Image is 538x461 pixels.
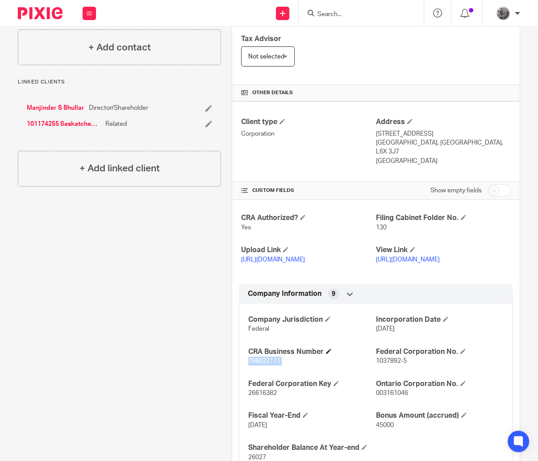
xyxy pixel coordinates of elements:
[241,35,281,42] span: Tax Advisor
[248,54,284,60] span: Not selected
[248,347,376,357] h4: CRA Business Number
[376,224,387,231] span: 130
[376,117,511,127] h4: Address
[376,379,504,389] h4: Ontario Corporation No.
[376,347,504,357] h4: Federal Corporation No.
[376,138,511,157] p: [GEOGRAPHIC_DATA], [GEOGRAPHIC_DATA], L6X 3J7
[496,6,510,21] img: 20160912_191538.jpg
[376,129,511,138] p: [STREET_ADDRESS]
[27,104,84,112] a: Manjinder S Bhullar
[248,443,376,453] h4: Shareholder Balance At Year-end
[18,79,221,86] p: Linked clients
[430,186,482,195] label: Show empty fields
[105,120,127,129] span: Related
[376,411,504,420] h4: Bonus Amount (accrued)
[317,11,397,19] input: Search
[18,7,63,19] img: Pixie
[248,326,269,332] span: Federal
[248,390,277,396] span: 26616382
[376,157,511,166] p: [GEOGRAPHIC_DATA]
[89,104,148,112] span: Director/Shareholder
[248,315,376,324] h4: Company Jurisdiction
[88,41,151,54] h4: + Add contact
[27,120,101,129] a: 101174255 Saskatchewan Ltd.
[252,89,293,96] span: Other details
[241,224,251,231] span: Yes
[376,422,394,428] span: 45000
[376,390,408,396] span: 003161046
[241,129,376,138] p: Corporation
[248,411,376,420] h4: Fiscal Year-End
[241,257,305,263] a: [URL][DOMAIN_NAME]
[79,162,160,175] h4: + Add linked client
[241,213,376,223] h4: CRA Authorized?
[248,379,376,389] h4: Federal Corporation Key
[376,245,511,255] h4: View Link
[376,257,440,263] a: [URL][DOMAIN_NAME]
[376,358,407,364] span: 1037892-5
[248,289,321,299] span: Company Information
[376,213,511,223] h4: Filing Cabinet Folder No.
[241,117,376,127] h4: Client type
[376,315,504,324] h4: Incorporation Date
[248,454,266,461] span: 26027
[248,422,267,428] span: [DATE]
[241,245,376,255] h4: Upload Link
[248,358,280,364] span: 796832111
[241,187,376,194] h4: CUSTOM FIELDS
[376,326,395,332] span: [DATE]
[332,290,335,299] span: 9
